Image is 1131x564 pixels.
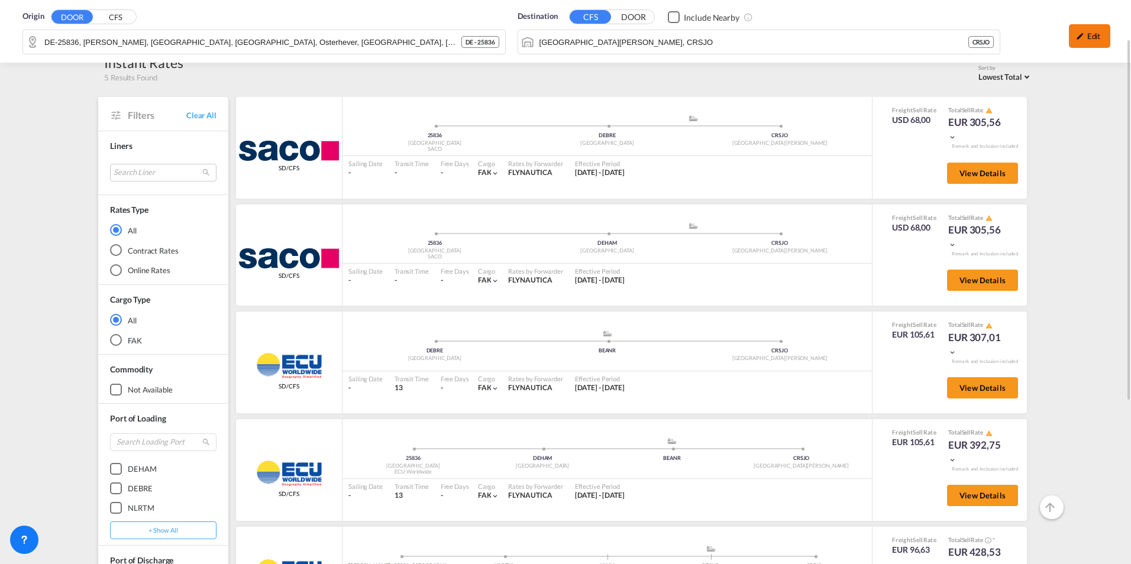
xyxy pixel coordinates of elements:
[959,275,1006,285] span: View Details
[95,11,136,24] button: CFS
[575,491,625,501] div: 01 Sep 2025 - 30 Sep 2025
[128,503,154,513] div: NLRTM
[521,347,694,355] div: BEANR
[441,482,469,491] div: Free Days
[521,239,694,247] div: DEHAM
[478,267,500,275] div: Cargo
[395,482,429,491] div: Transit Time
[251,460,328,487] img: ECU Worldwide
[693,347,866,355] div: CRSJO
[279,382,299,390] span: SD/CFS
[508,159,563,168] div: Rates by Forwarder
[348,168,383,178] div: -
[478,491,492,500] span: FAK
[984,213,993,222] button: icon-alert
[600,330,615,336] md-icon: assets/icons/custom/ship-fill.svg
[508,275,552,284] span: FLYNAUTICA
[251,352,328,379] img: ECU Worldwide
[892,213,936,222] div: Freight Rate
[406,455,421,461] span: 25836
[985,215,993,222] md-icon: icon-alert
[110,141,132,151] span: Liners
[508,374,563,383] div: Rates by Forwarder
[441,267,469,275] div: Free Days
[943,358,1027,365] div: Remark and Inclusion included
[892,329,936,341] div: EUR 105,61
[478,455,607,462] div: DEHAM
[348,145,521,153] div: SACO
[693,247,866,255] div: [GEOGRAPHIC_DATA][PERSON_NAME]
[478,275,492,284] span: FAK
[428,132,442,138] span: 25836
[348,267,383,275] div: Sailing Date
[1043,500,1057,514] md-icon: icon-arrow-up
[104,72,157,83] span: 5 Results Found
[984,429,993,437] button: icon-alert
[395,159,429,168] div: Transit Time
[23,30,505,54] md-input-container: DE-25836, Garding, Grothusenkoog, Katharinenheerd, Osterhever, Poppenbüll, Vollerwiek, Welt, Schl...
[348,468,478,476] div: ECU Worldwide
[947,485,1018,506] button: View Details
[110,482,216,494] md-checkbox: DEBRE
[575,168,625,178] div: 01 Sep 2025 - 30 Sep 2025
[110,364,153,374] span: Commodity
[508,168,552,177] span: FLYNAUTICA
[348,140,521,147] div: [GEOGRAPHIC_DATA]
[279,490,299,498] span: SD/CFS
[104,53,183,72] div: Instant Rates
[668,11,739,23] md-checkbox: Checkbox No Ink
[744,12,753,22] md-icon: Unchecked: Ignores neighbouring ports when fetching rates.Checked : Includes neighbouring ports w...
[478,374,500,383] div: Cargo
[984,106,993,115] button: icon-alert
[518,11,558,22] span: Destination
[478,168,492,177] span: FAK
[128,483,153,494] div: DEBRE
[575,383,625,393] div: 01 Sep 2025 - 30 Sep 2025
[478,462,607,470] div: [GEOGRAPHIC_DATA]
[962,429,971,436] span: Sell
[395,374,429,383] div: Transit Time
[913,106,923,114] span: Sell
[441,491,443,501] div: -
[128,463,157,474] div: DEHAM
[948,536,1007,545] div: Total Rate
[575,275,625,286] div: 01 Sep 2025 - 30 Sep 2025
[983,536,991,545] button: Spot Rates are dynamic & can fluctuate with time
[985,430,993,437] md-icon: icon-alert
[991,536,995,543] span: Subject to Remarks
[508,275,563,286] div: FLYNAUTICA
[508,491,552,500] span: FLYNAUTICA
[959,491,1006,500] span: View Details
[943,466,1027,472] div: Remark and Inclusion included
[948,213,1007,223] div: Total Rate
[948,133,956,141] md-icon: icon-chevron-down
[947,163,1018,184] button: View Details
[539,33,968,51] input: Search by Port
[348,159,383,168] div: Sailing Date
[686,223,700,229] md-icon: assets/icons/custom/ship-fill.svg
[395,383,429,393] div: 13
[570,10,611,24] button: CFS
[665,438,679,444] md-icon: assets/icons/custom/ship-fill.svg
[441,159,469,168] div: Free Days
[508,168,563,178] div: FLYNAUTICA
[948,428,1007,437] div: Total Rate
[395,168,429,178] div: -
[892,536,936,544] div: Freight Rate
[1076,32,1084,40] md-icon: icon-pencil
[478,383,492,392] span: FAK
[521,140,694,147] div: [GEOGRAPHIC_DATA]
[128,109,186,122] span: Filters
[110,204,148,216] div: Rates Type
[110,314,216,326] md-radio-button: All
[693,140,866,147] div: [GEOGRAPHIC_DATA][PERSON_NAME]
[508,383,552,392] span: FLYNAUTICA
[395,267,429,275] div: Transit Time
[466,38,495,46] span: DE - 25836
[736,455,866,462] div: CRSJO
[575,168,625,177] span: [DATE] - [DATE]
[575,491,625,500] span: [DATE] - [DATE]
[478,159,500,168] div: Cargo
[521,132,694,140] div: DEBRE
[959,383,1006,393] span: View Details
